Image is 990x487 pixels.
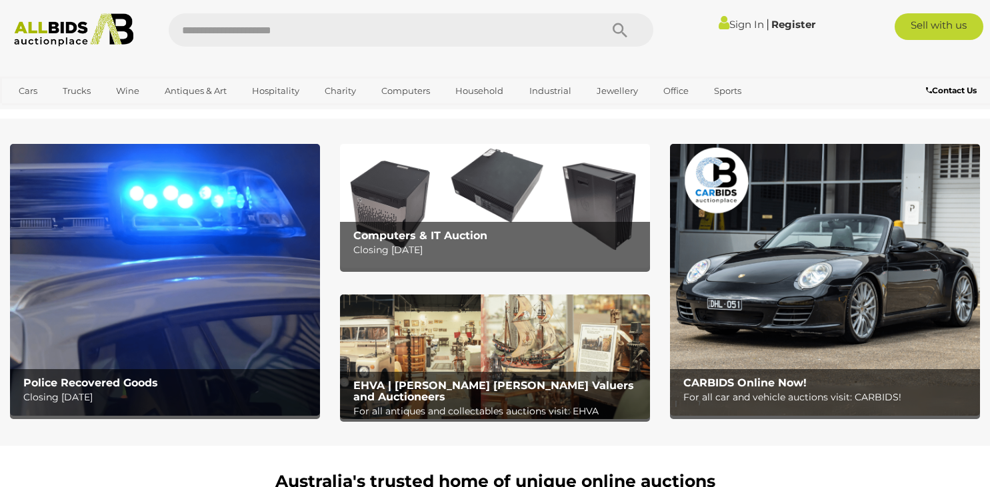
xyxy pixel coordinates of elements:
[521,80,580,102] a: Industrial
[340,144,650,268] img: Computers & IT Auction
[243,80,308,102] a: Hospitality
[353,403,643,420] p: For all antiques and collectables auctions visit: EHVA
[10,144,320,415] a: Police Recovered Goods Police Recovered Goods Closing [DATE]
[23,376,158,389] b: Police Recovered Goods
[766,17,769,31] span: |
[588,80,647,102] a: Jewellery
[23,389,313,406] p: Closing [DATE]
[7,13,141,47] img: Allbids.com.au
[353,242,643,258] p: Closing [DATE]
[670,144,980,415] a: CARBIDS Online Now! CARBIDS Online Now! For all car and vehicle auctions visit: CARBIDS!
[340,144,650,268] a: Computers & IT Auction Computers & IT Auction Closing [DATE]
[895,13,984,40] a: Sell with us
[340,294,650,418] a: EHVA | Evans Hastings Valuers and Auctioneers EHVA | [PERSON_NAME] [PERSON_NAME] Valuers and Auct...
[156,80,235,102] a: Antiques & Art
[447,80,512,102] a: Household
[54,80,99,102] a: Trucks
[10,80,46,102] a: Cars
[587,13,653,47] button: Search
[353,229,487,242] b: Computers & IT Auction
[340,294,650,418] img: EHVA | Evans Hastings Valuers and Auctioneers
[926,85,977,95] b: Contact Us
[10,103,122,125] a: [GEOGRAPHIC_DATA]
[670,144,980,415] img: CARBIDS Online Now!
[107,80,148,102] a: Wine
[719,18,764,31] a: Sign In
[683,389,973,406] p: For all car and vehicle auctions visit: CARBIDS!
[771,18,815,31] a: Register
[926,83,980,98] a: Contact Us
[316,80,365,102] a: Charity
[10,144,320,415] img: Police Recovered Goods
[705,80,750,102] a: Sports
[655,80,697,102] a: Office
[373,80,439,102] a: Computers
[683,376,807,389] b: CARBIDS Online Now!
[353,379,634,404] b: EHVA | [PERSON_NAME] [PERSON_NAME] Valuers and Auctioneers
